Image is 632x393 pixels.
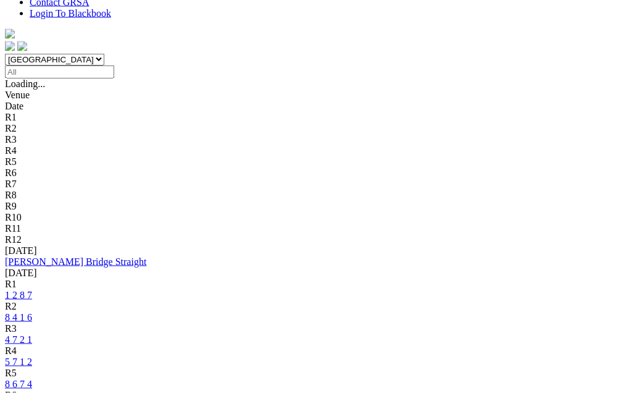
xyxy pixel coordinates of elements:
[5,290,32,300] a: 1 2 8 7
[5,312,32,323] a: 8 4 1 6
[5,134,627,145] div: R3
[5,379,32,389] a: 8 6 7 4
[5,29,15,39] img: logo-grsa-white.png
[5,234,627,245] div: R12
[5,112,627,123] div: R1
[5,179,627,190] div: R7
[5,245,627,256] div: [DATE]
[5,223,627,234] div: R11
[5,167,627,179] div: R6
[5,78,45,89] span: Loading...
[5,190,627,201] div: R8
[5,201,627,212] div: R9
[5,279,627,290] div: R1
[5,145,627,156] div: R4
[5,65,114,78] input: Select date
[17,41,27,51] img: twitter.svg
[5,323,627,334] div: R3
[5,301,627,312] div: R2
[5,334,32,345] a: 4 7 2 1
[5,90,627,101] div: Venue
[5,357,32,367] a: 5 7 1 2
[5,368,627,379] div: R5
[5,123,627,134] div: R2
[5,268,627,279] div: [DATE]
[5,41,15,51] img: facebook.svg
[5,212,627,223] div: R10
[5,101,627,112] div: Date
[5,156,627,167] div: R5
[5,256,146,267] a: [PERSON_NAME] Bridge Straight
[5,345,627,357] div: R4
[30,8,111,19] a: Login To Blackbook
